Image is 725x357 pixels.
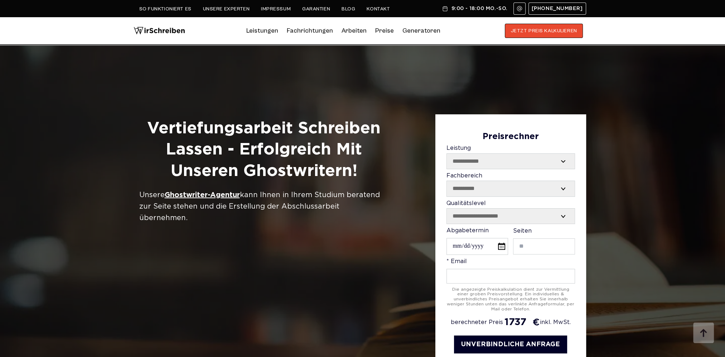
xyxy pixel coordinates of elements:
label: Abgabetermin [446,228,508,255]
h1: Vertiefungsarbeit Schreiben Lassen - Erfolgreich mit Unseren Ghostwritern! [139,118,389,182]
form: Contact form [446,132,575,354]
input: Abgabetermin [446,238,508,255]
input: * Email [446,269,575,284]
button: UNVERBINDLICHE ANFRAGE [454,335,567,354]
a: Preise [375,27,394,34]
span: € [533,317,540,328]
label: Leistung [446,145,575,169]
a: Fachrichtungen [287,25,333,37]
span: 1737 [504,317,526,328]
a: Impressum [261,6,291,12]
a: Blog [342,6,355,12]
button: JETZT PREIS KALKULIEREN [505,24,583,38]
img: Schedule [442,6,448,11]
span: Seiten [513,228,532,234]
select: Qualitätslevel [447,209,575,224]
a: Generatoren [402,25,440,37]
span: berechneter Preis [451,319,503,326]
a: Leistungen [246,25,278,37]
label: Qualitätslevel [446,200,575,224]
div: Die angezeigte Preiskalkulation dient zur Vermittlung einer groben Preisvorstellung. Ein individu... [446,287,575,312]
a: [PHONE_NUMBER] [528,3,586,15]
a: Ghostwriter-Agentur [165,189,240,201]
img: button top [693,323,714,344]
a: Unsere Experten [203,6,250,12]
a: Arbeiten [342,25,367,37]
a: Kontakt [367,6,390,12]
span: 9:00 - 18:00 Mo.-So. [451,6,507,11]
div: Preisrechner [446,132,575,142]
label: * Email [446,258,575,283]
a: Garantien [302,6,330,12]
select: Leistung [447,154,575,169]
div: Unsere kann Ihnen in Ihrem Studium beratend zur Seite stehen und die Erstellung der Abschlussarbe... [139,189,389,224]
span: [PHONE_NUMBER] [532,6,583,11]
span: inkl. MwSt. [540,319,571,326]
span: UNVERBINDLICHE ANFRAGE [461,342,560,347]
label: Fachbereich [446,173,575,197]
img: logo wirschreiben [134,24,185,38]
a: So funktioniert es [139,6,192,12]
select: Fachbereich [447,181,575,196]
img: Email [517,6,522,11]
